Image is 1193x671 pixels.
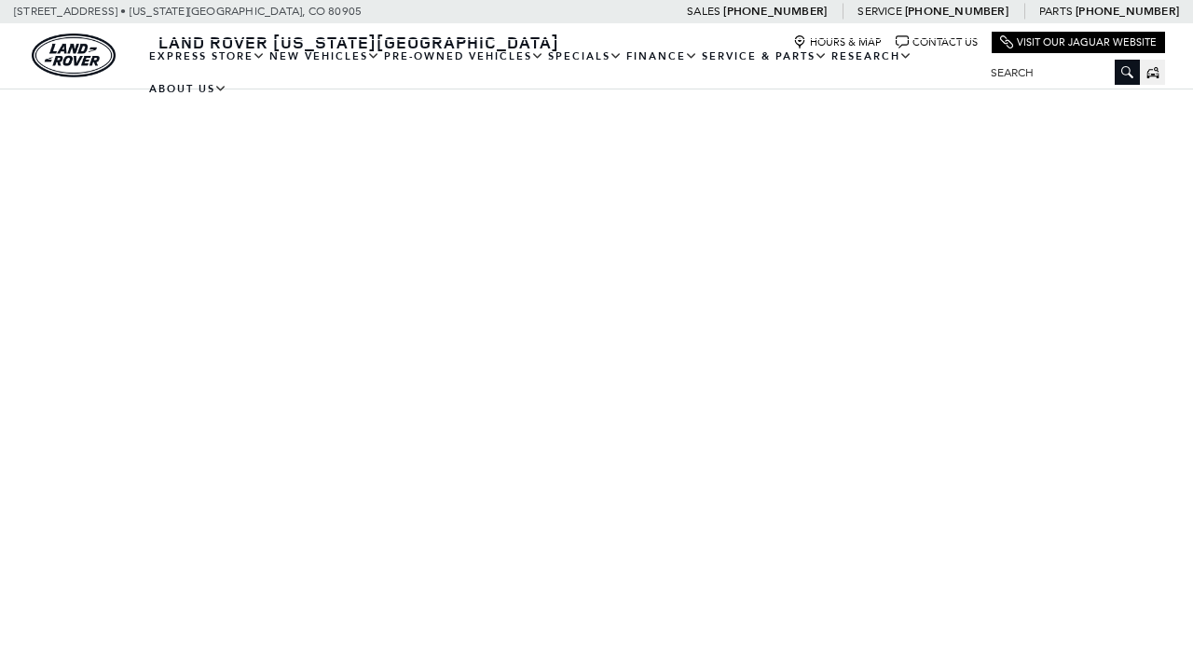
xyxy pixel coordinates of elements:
[32,34,116,77] img: Land Rover
[546,40,624,73] a: Specials
[158,31,559,53] span: Land Rover [US_STATE][GEOGRAPHIC_DATA]
[32,34,116,77] a: land-rover
[382,40,546,73] a: Pre-Owned Vehicles
[1039,5,1073,18] span: Parts
[905,4,1008,19] a: [PHONE_NUMBER]
[267,40,382,73] a: New Vehicles
[793,35,882,49] a: Hours & Map
[147,31,570,53] a: Land Rover [US_STATE][GEOGRAPHIC_DATA]
[687,5,720,18] span: Sales
[700,40,830,73] a: Service & Parts
[624,40,700,73] a: Finance
[147,73,229,105] a: About Us
[1000,35,1157,49] a: Visit Our Jaguar Website
[977,62,1140,84] input: Search
[857,5,901,18] span: Service
[830,40,914,73] a: Research
[147,40,267,73] a: EXPRESS STORE
[1076,4,1179,19] a: [PHONE_NUMBER]
[14,5,362,18] a: [STREET_ADDRESS] • [US_STATE][GEOGRAPHIC_DATA], CO 80905
[147,40,977,105] nav: Main Navigation
[723,4,827,19] a: [PHONE_NUMBER]
[896,35,978,49] a: Contact Us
